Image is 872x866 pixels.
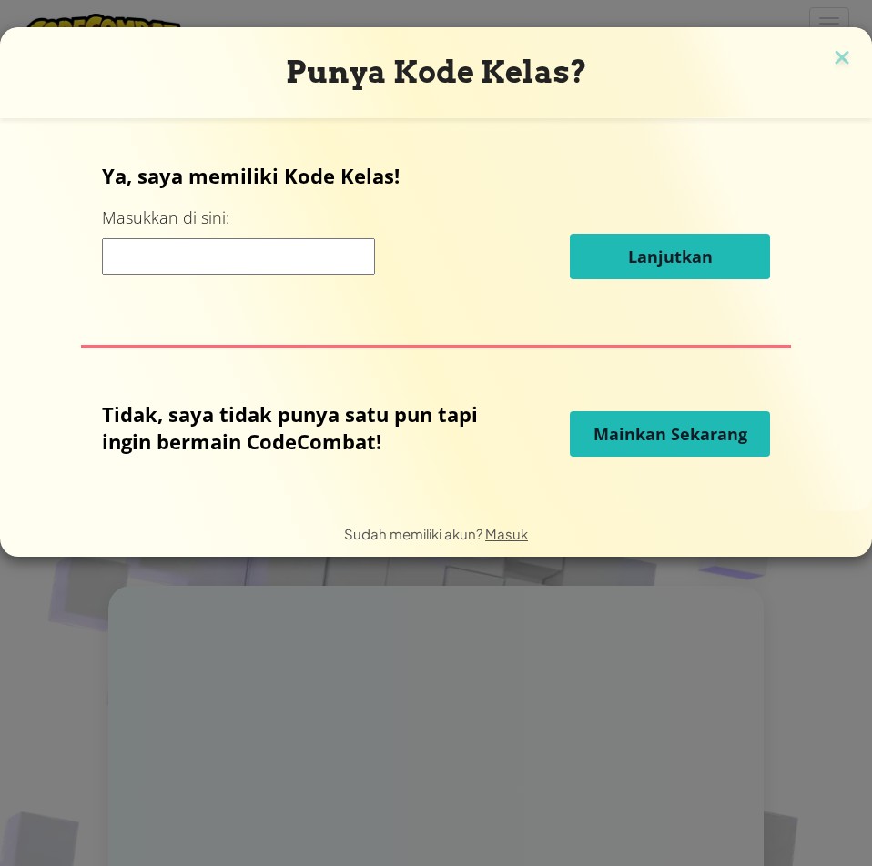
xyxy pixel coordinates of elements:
[570,234,770,279] button: Lanjutkan
[102,400,479,455] p: Tidak, saya tidak punya satu pun tapi ingin bermain CodeCombat!
[570,411,770,457] button: Mainkan Sekarang
[830,45,854,73] img: close icon
[102,162,770,189] p: Ya, saya memiliki Kode Kelas!
[628,246,713,267] span: Lanjutkan
[485,525,528,542] a: Masuk
[593,423,747,445] span: Mainkan Sekarang
[344,525,485,542] span: Sudah memiliki akun?
[286,54,587,90] span: Punya Kode Kelas?
[102,206,229,229] label: Masukkan di sini:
